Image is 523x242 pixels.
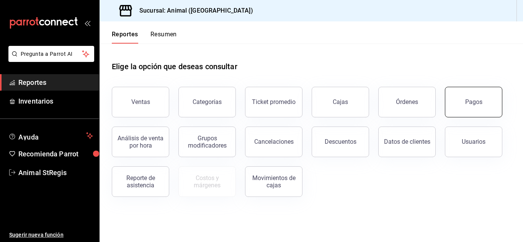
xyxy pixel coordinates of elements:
div: Descuentos [325,138,356,145]
div: Usuarios [462,138,485,145]
button: Ventas [112,87,169,117]
div: Costos y márgenes [183,174,231,189]
a: Pregunta a Parrot AI [5,55,94,63]
h1: Elige la opción que deseas consultar [112,61,237,72]
span: Ayuda [18,131,83,140]
button: Pregunta a Parrot AI [8,46,94,62]
span: Inventarios [18,96,93,106]
div: Cancelaciones [254,138,294,145]
button: Órdenes [378,87,436,117]
span: Sugerir nueva función [9,231,93,239]
button: Reporte de asistencia [112,166,169,197]
button: Cajas [312,87,369,117]
span: Recomienda Parrot [18,149,93,159]
div: Categorías [193,98,222,106]
span: Animal StRegis [18,167,93,178]
button: Movimientos de cajas [245,166,302,197]
button: Grupos modificadores [178,127,236,157]
button: Descuentos [312,127,369,157]
button: Reportes [112,31,138,44]
button: Pagos [445,87,502,117]
span: Reportes [18,77,93,88]
button: Resumen [150,31,177,44]
button: Datos de clientes [378,127,436,157]
div: Pagos [465,98,482,106]
h3: Sucursal: Animal ([GEOGRAPHIC_DATA]) [133,6,253,15]
div: navigation tabs [112,31,177,44]
div: Ticket promedio [252,98,296,106]
button: Ticket promedio [245,87,302,117]
div: Órdenes [396,98,418,106]
div: Análisis de venta por hora [117,135,164,149]
button: Cancelaciones [245,127,302,157]
span: Pregunta a Parrot AI [21,50,82,58]
div: Reporte de asistencia [117,174,164,189]
div: Grupos modificadores [183,135,231,149]
button: Categorías [178,87,236,117]
div: Ventas [131,98,150,106]
button: Análisis de venta por hora [112,127,169,157]
div: Datos de clientes [384,138,430,145]
div: Movimientos de cajas [250,174,297,189]
button: open_drawer_menu [84,20,90,26]
button: Contrata inventarios para ver este reporte [178,166,236,197]
div: Cajas [333,98,348,106]
button: Usuarios [445,127,502,157]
